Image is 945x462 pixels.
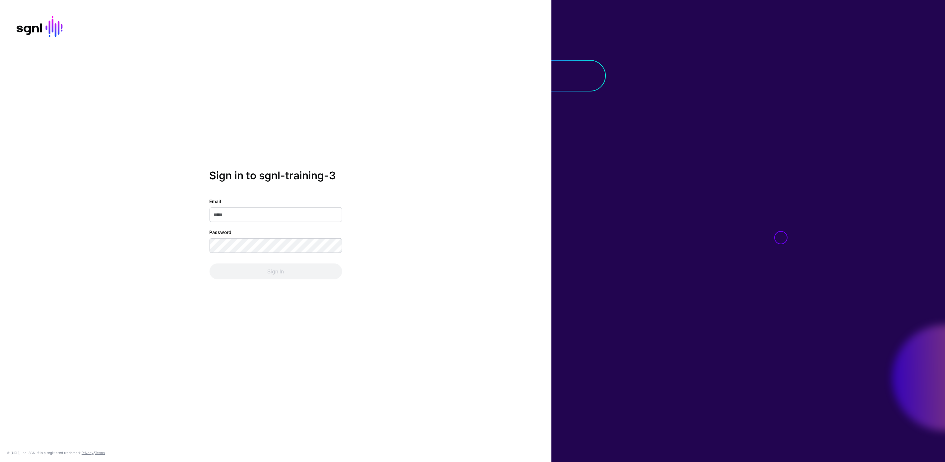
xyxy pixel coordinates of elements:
a: Terms [95,451,105,455]
label: Password [209,229,231,236]
label: Email [209,198,221,205]
a: Privacy [82,451,94,455]
h2: Sign in to sgnl-training-3 [209,169,342,182]
div: © [URL], Inc. SGNL® is a registered trademark. & [7,450,105,455]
